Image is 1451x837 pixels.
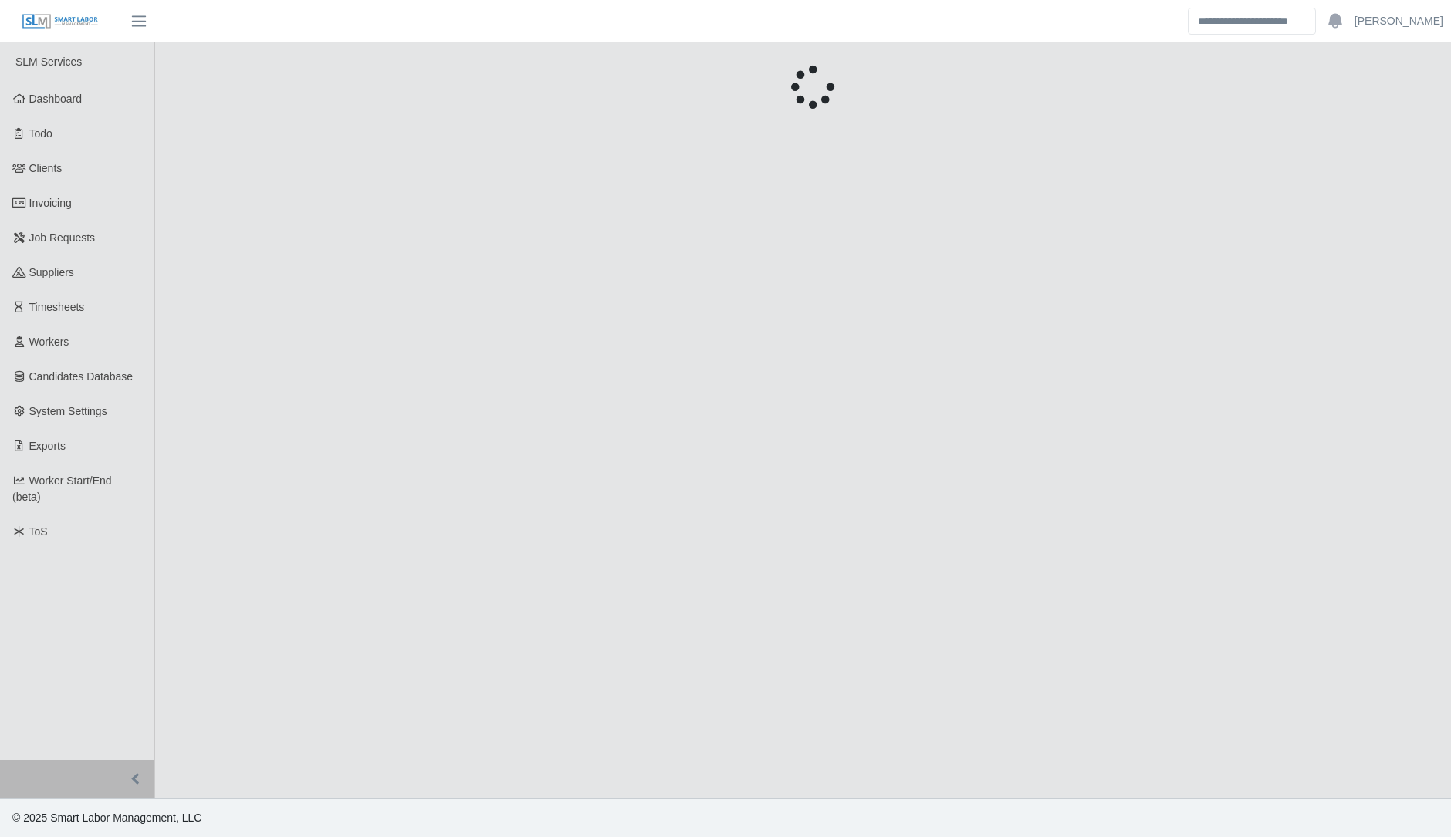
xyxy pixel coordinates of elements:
span: Suppliers [29,266,74,278]
span: Invoicing [29,197,72,209]
span: ToS [29,525,48,538]
span: System Settings [29,405,107,417]
span: Dashboard [29,93,83,105]
span: Workers [29,336,69,348]
a: [PERSON_NAME] [1355,13,1443,29]
input: Search [1188,8,1316,35]
span: Candidates Database [29,370,134,383]
span: Timesheets [29,301,85,313]
span: Clients [29,162,63,174]
span: © 2025 Smart Labor Management, LLC [12,812,201,824]
span: Exports [29,440,66,452]
img: SLM Logo [22,13,99,30]
span: SLM Services [15,56,82,68]
span: Worker Start/End (beta) [12,474,112,503]
span: Job Requests [29,231,96,244]
span: Todo [29,127,52,140]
